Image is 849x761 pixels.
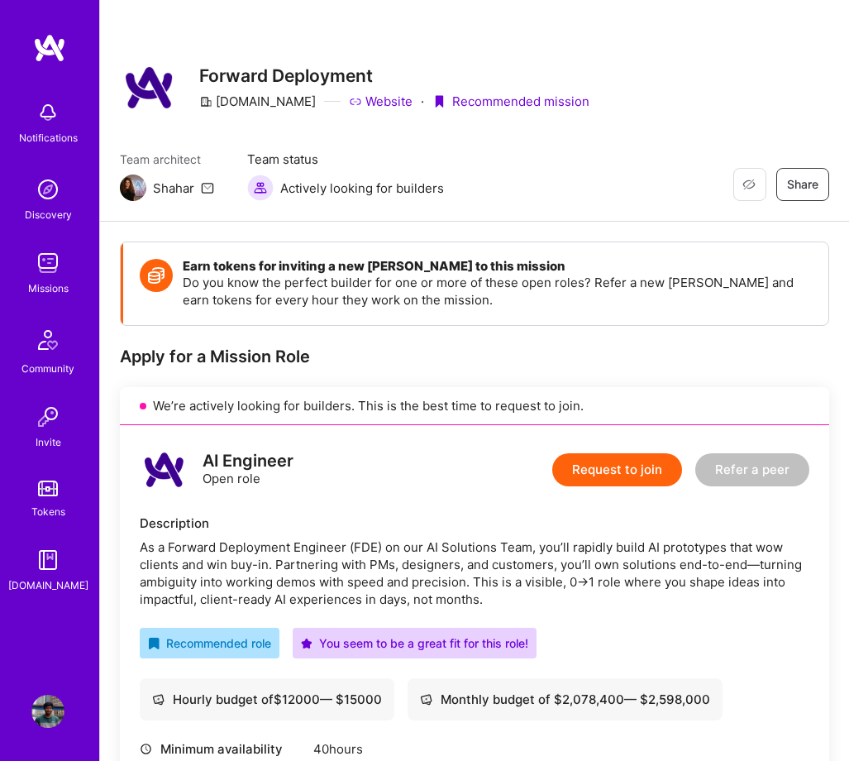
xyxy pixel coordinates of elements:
[152,693,165,706] i: icon Cash
[301,638,312,649] i: icon PurpleStar
[776,168,829,201] button: Share
[247,175,274,201] img: Actively looking for builders
[31,695,64,728] img: User Avatar
[787,176,818,193] span: Share
[140,445,189,495] img: logo
[31,96,64,129] img: bell
[31,246,64,280] img: teamwork
[183,274,812,309] p: Do you know the perfect builder for one or more of these open roles? Refer a new [PERSON_NAME] an...
[21,360,74,377] div: Community
[140,515,809,532] div: Description
[148,634,271,652] div: Recommended role
[36,433,61,451] div: Invite
[695,453,809,486] button: Refer a peer
[27,695,69,728] a: User Avatar
[148,638,160,649] i: icon RecommendedBadge
[140,259,173,292] img: Token icon
[19,129,78,146] div: Notifications
[280,179,444,197] span: Actively looking for builders
[152,691,382,708] div: Hourly budget of $ 12000 — $ 15000
[120,387,829,425] div: We’re actively looking for builders. This is the best time to request to join.
[247,151,444,168] span: Team status
[140,740,305,758] div: Minimum availability
[140,538,809,608] div: As a Forward Deployment Engineer (FDE) on our AI Solutions Team, you’ll rapidly build AI prototyp...
[349,93,413,110] a: Website
[199,95,212,108] i: icon CompanyGray
[552,453,682,486] button: Request to join
[120,346,829,367] div: Apply for a Mission Role
[140,743,152,755] i: icon Clock
[420,691,710,708] div: Monthly budget of $ 2,078,400 — $ 2,598,000
[25,206,72,223] div: Discovery
[203,452,293,487] div: Open role
[313,740,536,758] div: 40 hours
[120,175,146,201] img: Team Architect
[432,95,446,108] i: icon PurpleRibbon
[199,65,589,86] h3: Forward Deployment
[420,693,432,706] i: icon Cash
[183,259,812,274] h4: Earn tokens for inviting a new [PERSON_NAME] to this mission
[31,400,64,433] img: Invite
[28,280,69,297] div: Missions
[28,320,68,360] img: Community
[199,93,316,110] div: [DOMAIN_NAME]
[120,58,179,117] img: Company Logo
[31,543,64,577] img: guide book
[421,93,424,110] div: ·
[31,173,64,206] img: discovery
[153,179,194,197] div: Shahar
[742,178,756,191] i: icon EyeClosed
[31,503,65,520] div: Tokens
[201,181,214,194] i: icon Mail
[432,93,589,110] div: Recommended mission
[8,577,88,594] div: [DOMAIN_NAME]
[203,452,293,470] div: AI Engineer
[38,481,58,496] img: tokens
[301,634,528,652] div: You seem to be a great fit for this role!
[120,151,214,168] span: Team architect
[33,33,66,63] img: logo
